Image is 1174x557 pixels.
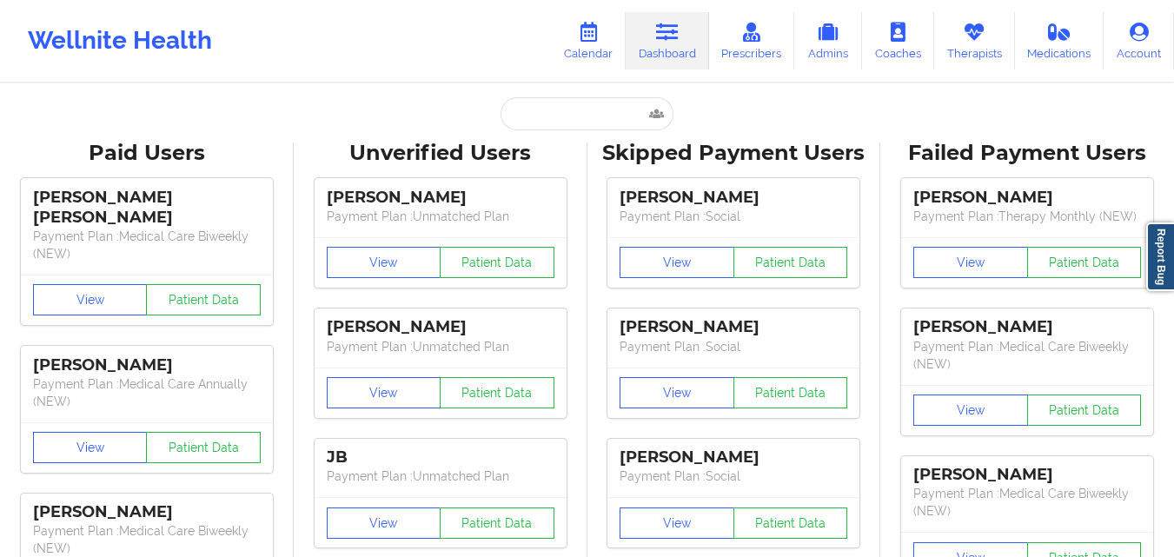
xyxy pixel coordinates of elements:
button: View [620,247,734,278]
button: View [327,377,441,408]
button: Patient Data [1027,247,1142,278]
div: JB [327,448,554,467]
div: [PERSON_NAME] [PERSON_NAME] [33,188,261,228]
button: Patient Data [733,507,848,539]
a: Calendar [551,12,626,70]
div: [PERSON_NAME] [620,448,847,467]
button: View [620,507,734,539]
a: Report Bug [1146,222,1174,291]
div: Paid Users [12,140,282,167]
div: [PERSON_NAME] [327,188,554,208]
button: View [327,247,441,278]
button: View [913,247,1028,278]
a: Dashboard [626,12,709,70]
div: [PERSON_NAME] [913,317,1141,337]
button: Patient Data [733,247,848,278]
p: Payment Plan : Medical Care Biweekly (NEW) [33,228,261,262]
a: Admins [794,12,862,70]
div: [PERSON_NAME] [620,317,847,337]
p: Payment Plan : Social [620,467,847,485]
p: Payment Plan : Unmatched Plan [327,208,554,225]
div: Skipped Payment Users [600,140,869,167]
p: Payment Plan : Social [620,338,847,355]
button: Patient Data [440,247,554,278]
button: View [327,507,441,539]
div: [PERSON_NAME] [913,465,1141,485]
button: View [620,377,734,408]
button: Patient Data [440,507,554,539]
p: Payment Plan : Medical Care Annually (NEW) [33,375,261,410]
div: [PERSON_NAME] [327,317,554,337]
p: Payment Plan : Medical Care Biweekly (NEW) [913,338,1141,373]
button: Patient Data [733,377,848,408]
div: [PERSON_NAME] [33,502,261,522]
a: Prescribers [709,12,795,70]
div: [PERSON_NAME] [33,355,261,375]
button: Patient Data [440,377,554,408]
button: View [33,432,148,463]
button: View [33,284,148,315]
a: Medications [1015,12,1104,70]
p: Payment Plan : Medical Care Biweekly (NEW) [913,485,1141,520]
button: Patient Data [1027,395,1142,426]
p: Payment Plan : Unmatched Plan [327,467,554,485]
div: [PERSON_NAME] [620,188,847,208]
p: Payment Plan : Social [620,208,847,225]
p: Payment Plan : Therapy Monthly (NEW) [913,208,1141,225]
p: Payment Plan : Medical Care Biweekly (NEW) [33,522,261,557]
p: Payment Plan : Unmatched Plan [327,338,554,355]
div: Unverified Users [306,140,575,167]
div: [PERSON_NAME] [913,188,1141,208]
a: Coaches [862,12,934,70]
div: Failed Payment Users [892,140,1162,167]
button: View [913,395,1028,426]
button: Patient Data [146,284,261,315]
a: Therapists [934,12,1015,70]
a: Account [1104,12,1174,70]
button: Patient Data [146,432,261,463]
